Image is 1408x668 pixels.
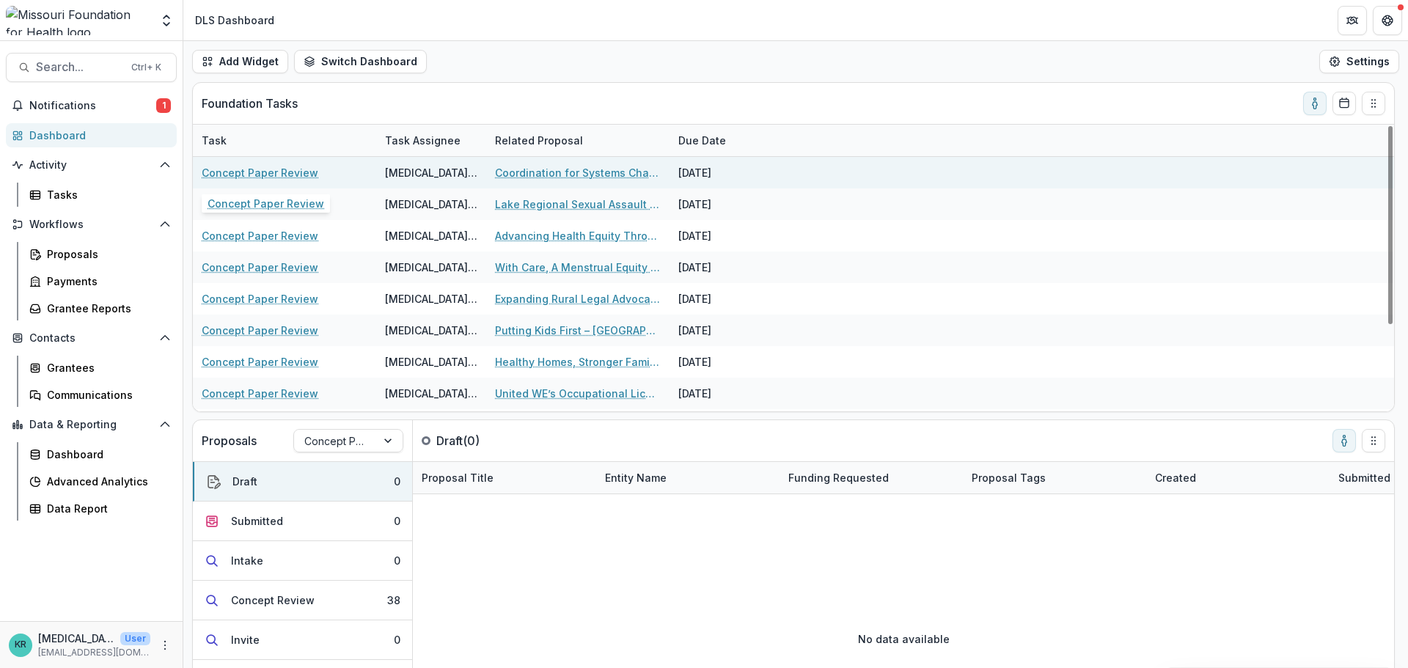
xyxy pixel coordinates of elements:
[670,157,780,188] div: [DATE]
[156,636,174,654] button: More
[128,59,164,76] div: Ctrl + K
[376,125,486,156] div: Task Assignee
[193,541,412,581] button: Intake0
[202,432,257,449] p: Proposals
[1362,92,1385,115] button: Drag
[495,354,661,370] a: Healthy Homes, Stronger Families
[376,133,469,148] div: Task Assignee
[29,419,153,431] span: Data & Reporting
[202,197,318,212] a: Concept Paper Review
[670,125,780,156] div: Due Date
[486,133,592,148] div: Related Proposal
[495,228,661,243] a: Advancing Health Equity Through Community-Driven Evaluation FY26 - 28
[29,100,156,112] span: Notifications
[29,128,165,143] div: Dashboard
[670,315,780,346] div: [DATE]
[47,387,165,403] div: Communications
[495,323,661,338] a: Putting Kids First – [GEOGRAPHIC_DATA]
[1332,429,1356,452] button: toggle-assigned-to-me
[47,447,165,462] div: Dashboard
[1332,92,1356,115] button: Calendar
[38,646,150,659] p: [EMAIL_ADDRESS][DOMAIN_NAME]
[202,260,318,275] a: Concept Paper Review
[385,323,477,338] div: [MEDICAL_DATA][PERSON_NAME]
[47,501,165,516] div: Data Report
[413,470,502,485] div: Proposal Title
[6,326,177,350] button: Open Contacts
[670,346,780,378] div: [DATE]
[232,474,257,489] div: Draft
[29,219,153,231] span: Workflows
[193,125,376,156] div: Task
[156,6,177,35] button: Open entity switcher
[858,631,950,647] p: No data available
[23,269,177,293] a: Payments
[193,462,412,502] button: Draft0
[385,197,477,212] div: [MEDICAL_DATA][PERSON_NAME]
[780,462,963,493] div: Funding Requested
[202,165,318,180] a: Concept Paper Review
[156,98,171,113] span: 1
[1146,462,1330,493] div: Created
[495,386,661,401] a: United WE’s Occupational Licensing Research
[193,502,412,541] button: Submitted0
[202,323,318,338] a: Concept Paper Review
[413,462,596,493] div: Proposal Title
[195,12,274,28] div: DLS Dashboard
[202,386,318,401] a: Concept Paper Review
[36,60,122,74] span: Search...
[394,474,400,489] div: 0
[47,301,165,316] div: Grantee Reports
[231,553,263,568] div: Intake
[231,513,283,529] div: Submitted
[1303,92,1327,115] button: toggle-assigned-to-me
[193,133,235,148] div: Task
[436,432,546,449] p: Draft ( 0 )
[29,332,153,345] span: Contacts
[23,469,177,493] a: Advanced Analytics
[189,10,280,31] nav: breadcrumb
[23,383,177,407] a: Communications
[385,291,477,307] div: [MEDICAL_DATA][PERSON_NAME]
[47,274,165,289] div: Payments
[385,228,477,243] div: [MEDICAL_DATA][PERSON_NAME]
[385,354,477,370] div: [MEDICAL_DATA][PERSON_NAME]
[231,632,260,647] div: Invite
[394,632,400,647] div: 0
[596,462,780,493] div: Entity Name
[38,631,114,646] p: [MEDICAL_DATA][PERSON_NAME]
[670,133,735,148] div: Due Date
[23,242,177,266] a: Proposals
[23,183,177,207] a: Tasks
[670,220,780,252] div: [DATE]
[1146,470,1205,485] div: Created
[385,260,477,275] div: [MEDICAL_DATA][PERSON_NAME]
[495,260,661,275] a: With Care, A Menstrual Equity Framework for [US_STATE]
[1373,6,1402,35] button: Get Help
[6,6,150,35] img: Missouri Foundation for Health logo
[202,291,318,307] a: Concept Paper Review
[486,125,670,156] div: Related Proposal
[6,413,177,436] button: Open Data & Reporting
[23,496,177,521] a: Data Report
[596,470,675,485] div: Entity Name
[963,462,1146,493] div: Proposal Tags
[47,360,165,375] div: Grantees
[670,188,780,220] div: [DATE]
[6,123,177,147] a: Dashboard
[15,640,26,650] div: Kyra Robinson
[47,474,165,489] div: Advanced Analytics
[47,246,165,262] div: Proposals
[670,252,780,283] div: [DATE]
[193,620,412,660] button: Invite0
[495,291,661,307] a: Expanding Rural Legal Advocacy for Survivors in [GEOGRAPHIC_DATA][US_STATE]
[294,50,427,73] button: Switch Dashboard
